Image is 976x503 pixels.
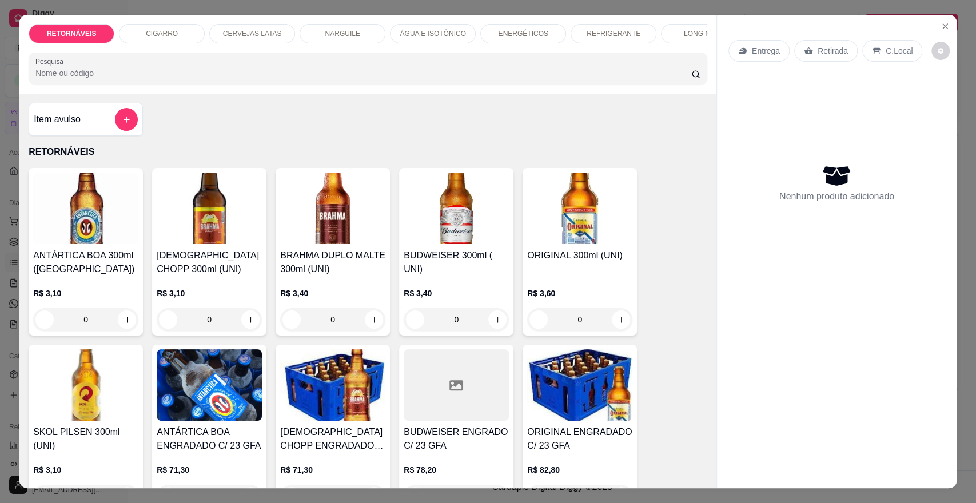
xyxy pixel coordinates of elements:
p: Retirada [818,45,848,57]
img: product-image [33,173,138,244]
p: R$ 3,10 [157,288,262,299]
button: increase-product-quantity [488,310,507,329]
button: increase-product-quantity [612,310,630,329]
p: R$ 78,20 [404,464,509,476]
button: decrease-product-quantity [529,310,548,329]
h4: BUDWEISER ENGRADO C/ 23 GFA [404,425,509,453]
button: decrease-product-quantity [406,310,424,329]
img: product-image [280,349,385,421]
button: add-separate-item [115,108,138,131]
p: LONG NECK [684,29,724,38]
img: product-image [280,173,385,244]
img: product-image [404,173,509,244]
img: product-image [157,349,262,421]
p: R$ 3,40 [404,288,509,299]
h4: ORIGINAL 300ml (UNI) [527,249,632,262]
p: R$ 3,40 [280,288,385,299]
p: R$ 3,10 [33,288,138,299]
p: ÁGUA E ISOTÔNICO [400,29,465,38]
p: R$ 82,80 [527,464,632,476]
p: C.Local [886,45,913,57]
h4: BUDWEISER 300ml ( UNI) [404,249,509,276]
button: decrease-product-quantity [35,310,54,329]
img: product-image [527,349,632,421]
button: decrease-product-quantity [931,42,950,60]
input: Pesquisa [35,67,691,79]
p: RETORNÁVEIS [29,145,707,159]
h4: SKOL PILSEN 300ml (UNI) [33,425,138,453]
button: increase-product-quantity [118,310,136,329]
p: Entrega [752,45,780,57]
img: product-image [527,173,632,244]
p: R$ 3,60 [527,288,632,299]
p: Nenhum produto adicionado [779,190,894,203]
button: increase-product-quantity [241,310,260,329]
p: R$ 71,30 [280,464,385,476]
p: ENERGÉTICOS [498,29,548,38]
p: R$ 71,30 [157,464,262,476]
p: CERVEJAS LATAS [223,29,282,38]
p: CIGARRO [146,29,178,38]
h4: [DEMOGRAPHIC_DATA] CHOPP ENGRADADO C/ 23 GFA [280,425,385,453]
button: decrease-product-quantity [159,310,177,329]
h4: [DEMOGRAPHIC_DATA] CHOPP 300ml (UNI) [157,249,262,276]
img: product-image [157,173,262,244]
h4: Item avulso [34,113,81,126]
button: decrease-product-quantity [282,310,301,329]
h4: ANTÁRTICA BOA 300ml ([GEOGRAPHIC_DATA]) [33,249,138,276]
button: Close [936,17,954,35]
p: REFRIGERANTE [587,29,640,38]
h4: ORIGINAL ENGRADADO C/ 23 GFA [527,425,632,453]
button: increase-product-quantity [365,310,383,329]
h4: ANTÁRTICA BOA ENGRADADO C/ 23 GFA [157,425,262,453]
h4: BRAHMA DUPLO MALTE 300ml (UNI) [280,249,385,276]
p: RETORNÁVEIS [47,29,96,38]
p: NARGUILE [325,29,360,38]
p: R$ 3,10 [33,464,138,476]
label: Pesquisa [35,57,67,66]
img: product-image [33,349,138,421]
